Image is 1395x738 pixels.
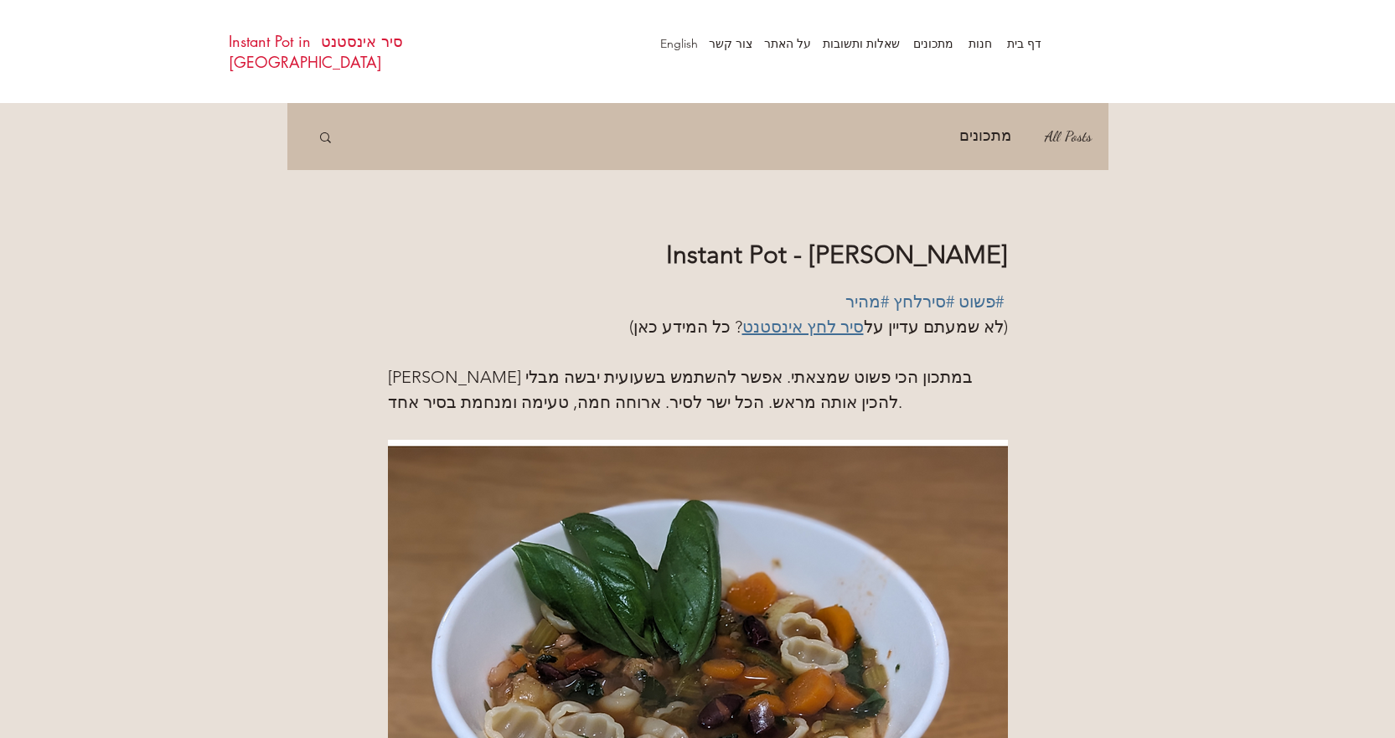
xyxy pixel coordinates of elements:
a: #מהיר [845,292,889,312]
a: סיר אינסטנט Instant Pot in [GEOGRAPHIC_DATA] [229,31,403,72]
p: חנות [960,31,1000,56]
a: על האתר [761,31,819,56]
a: All Posts [1045,123,1092,150]
a: מתכונים [959,123,1011,150]
p: על האתר [756,31,819,56]
a: #סירלחץ [893,292,954,312]
a: סיר לחץ אינסטנט [742,317,864,337]
a: דף בית [1000,31,1050,56]
span: [PERSON_NAME] במתכון הכי פשוט שמצאתי. אפשר להשתמש בשעועית יבשה מבלי להכין אותה מראש. הכל ישר לסיר... [388,367,977,412]
a: שאלות ותשובות [819,31,908,56]
nav: בלוג [350,103,1094,170]
a: English [652,31,706,56]
p: מתכונים [905,31,962,56]
a: חנות [962,31,1000,56]
span: (לא שמעתם עדיין על [864,317,1008,337]
p: צור קשר [700,31,761,56]
p: שאלות ותשובות [814,31,908,56]
a: צור קשר [706,31,761,56]
a: #פשוט [958,292,1004,312]
a: מתכונים [908,31,962,56]
span: ? כל המידע כאן) [629,317,742,337]
p: דף בית [999,31,1050,56]
h1: [PERSON_NAME] - Instant Pot [388,237,1008,272]
nav: אתר [614,31,1050,56]
div: חיפוש [318,130,333,143]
